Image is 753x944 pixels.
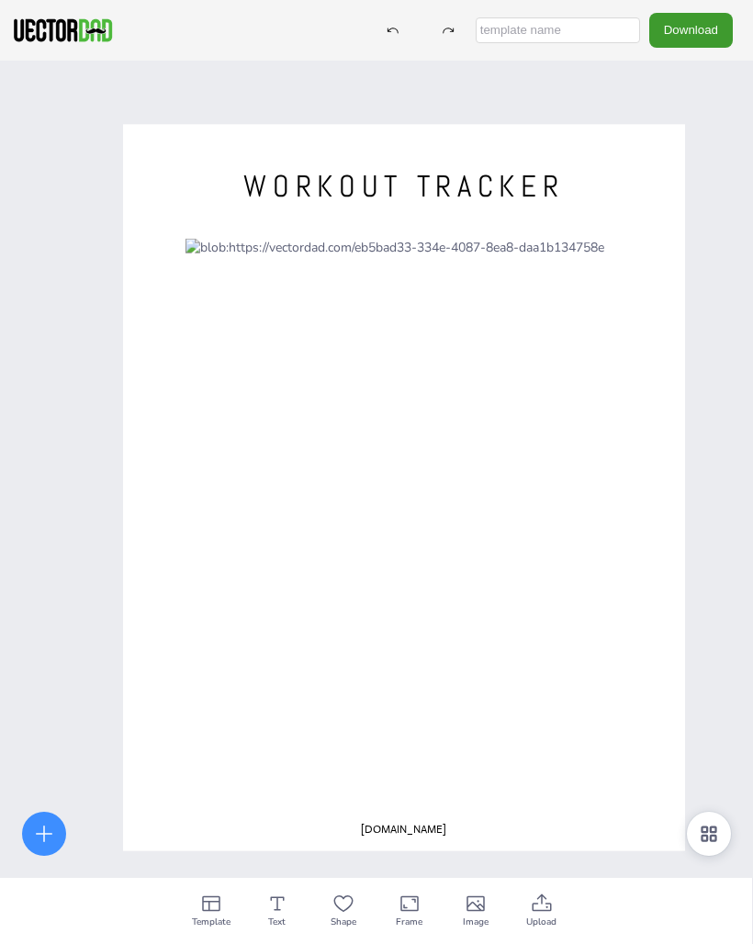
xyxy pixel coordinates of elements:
span: WORKOUT TRACKER [243,167,564,206]
button: Download [649,13,733,47]
span: Shape [331,915,356,929]
span: Upload [526,915,556,929]
span: Image [463,915,489,929]
span: [DOMAIN_NAME] [361,822,446,837]
img: VectorDad-1.png [11,17,115,44]
span: Template [192,915,230,929]
span: Text [268,915,286,929]
input: template name [476,17,640,43]
span: Frame [396,915,422,929]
